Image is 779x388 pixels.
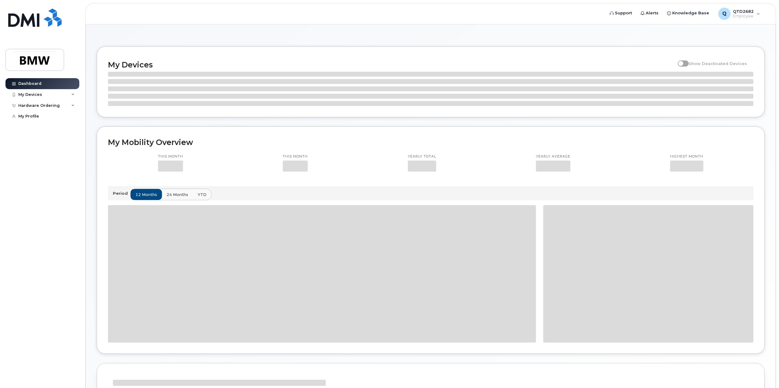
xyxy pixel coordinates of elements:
h2: My Mobility Overview [108,138,753,147]
input: Show Deactivated Devices [678,58,683,63]
h2: My Devices [108,60,675,69]
p: Yearly total [408,154,436,159]
p: Yearly average [536,154,570,159]
span: YTD [198,192,206,198]
span: Show Deactivated Devices [689,61,747,66]
span: 24 months [167,192,188,198]
p: This month [158,154,183,159]
p: This month [283,154,308,159]
p: Highest month [670,154,703,159]
p: Period [113,190,130,196]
